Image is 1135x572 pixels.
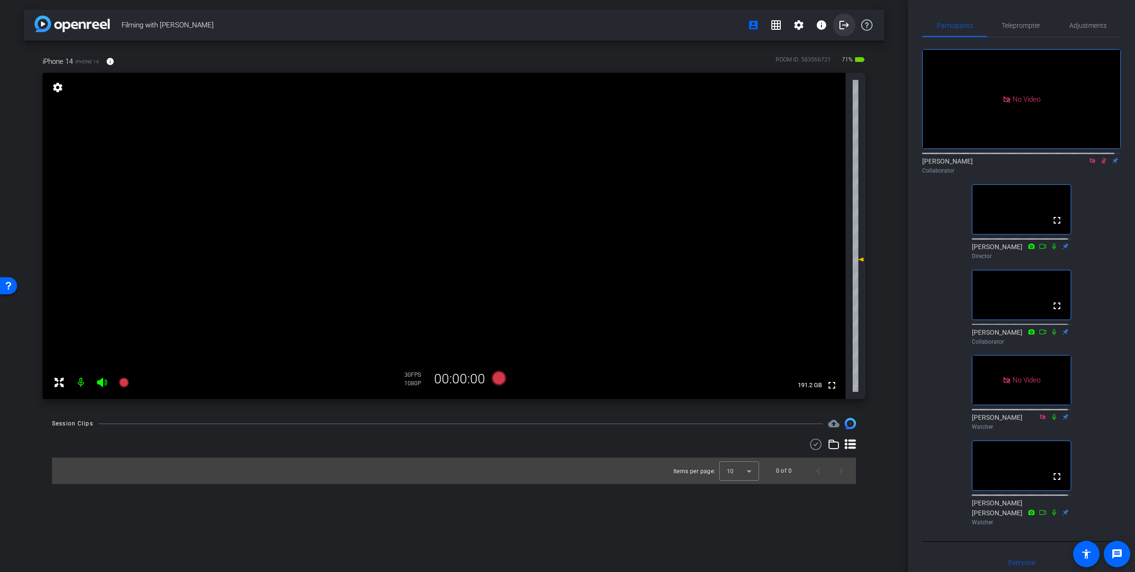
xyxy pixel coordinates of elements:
div: [PERSON_NAME] [972,413,1071,431]
div: [PERSON_NAME] [922,156,1121,175]
mat-icon: fullscreen [826,380,838,391]
mat-icon: account_box [748,19,759,31]
button: Next page [829,459,852,482]
div: 30 [404,371,428,379]
div: [PERSON_NAME] [PERSON_NAME] [972,498,1071,527]
mat-icon: accessibility [1081,548,1092,560]
div: Watcher [972,423,1071,431]
mat-icon: cloud_upload [828,418,839,429]
span: iPhone 14 [75,58,99,65]
span: Participants [937,22,973,29]
div: ROOM ID: 583566721 [776,55,831,69]
span: Adjustments [1069,22,1107,29]
mat-icon: settings [51,82,64,93]
div: [PERSON_NAME] [972,242,1071,260]
img: Session clips [845,418,856,429]
div: Watcher [972,518,1071,527]
div: Director [972,252,1071,260]
mat-icon: fullscreen [1051,300,1063,312]
div: 0 of 0 [776,466,792,476]
span: Filming with [PERSON_NAME] [122,16,742,35]
span: Teleprompter [1002,22,1040,29]
span: 191.2 GB [794,380,825,391]
span: Everyone [1008,559,1035,566]
button: Previous page [807,459,829,482]
div: Items per page: [673,467,716,476]
span: iPhone 14 [43,56,73,67]
mat-icon: logout [838,19,850,31]
mat-icon: info [106,57,114,66]
mat-icon: info [816,19,827,31]
mat-icon: fullscreen [1051,215,1063,226]
div: Collaborator [972,338,1071,346]
div: [PERSON_NAME] [972,328,1071,346]
img: app-logo [35,16,110,32]
span: Destinations for your clips [828,418,839,429]
div: 1080P [404,380,428,387]
span: No Video [1013,376,1040,384]
mat-icon: battery_std [854,54,865,65]
mat-icon: grid_on [770,19,782,31]
span: No Video [1013,95,1040,103]
div: Session Clips [52,419,93,428]
mat-icon: -3 dB [853,254,864,265]
div: Collaborator [922,166,1121,175]
div: 00:00:00 [428,371,491,387]
mat-icon: message [1111,548,1123,560]
span: 71% [840,52,854,67]
span: FPS [411,372,421,378]
mat-icon: fullscreen [1051,471,1063,482]
mat-icon: settings [793,19,804,31]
